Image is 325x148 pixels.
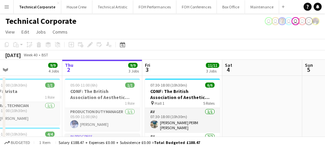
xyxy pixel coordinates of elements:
span: Thu [65,62,73,68]
app-user-avatar: Liveforce Admin [298,17,306,25]
span: 07:30-18:00 (10h30m) [150,83,187,88]
span: View [5,29,15,35]
button: Technical Artistic [92,0,133,13]
app-user-avatar: Zubair PERM Dhalla [312,17,320,25]
span: Total Budgeted £188.47 [154,140,200,145]
span: Hall 1 [155,101,164,106]
span: 1/1 [45,83,55,88]
button: FOH Conferences [176,0,217,13]
div: Salary £188.47 + Expenses £0.00 + Subsistence £0.00 = [59,140,200,145]
span: 1 Role [125,101,135,106]
a: View [3,28,17,36]
button: House Crew [61,0,92,13]
span: 9/9 [128,63,138,68]
h3: CONF: The British Association of Aesthetic Plastic Surgeons [65,88,140,100]
span: 2 [64,66,73,73]
span: Sun [305,62,313,68]
button: Box Office [217,0,245,13]
app-user-avatar: Liveforce Admin [285,17,293,25]
span: 1 Role [45,95,55,100]
span: Fri [145,62,150,68]
a: Edit [19,28,32,36]
h1: Technical Corporate [5,16,76,26]
button: Technical Corporate [14,0,61,13]
div: BST [42,52,48,57]
span: Edit [21,29,29,35]
span: 3 [144,66,150,73]
app-user-avatar: Liveforce Admin [292,17,300,25]
app-user-avatar: Vaida Pikzirne [265,17,273,25]
span: 1/1 [125,83,135,88]
span: Week 40 [22,52,39,57]
app-user-avatar: Tom PERM Jeyes [278,17,286,25]
span: Sat [225,62,232,68]
span: 4/4 [45,132,55,137]
span: Budgeted [11,140,30,145]
app-card-role: AV1/107:30-18:00 (10h30m)[PERSON_NAME] PERM [PERSON_NAME] [145,108,220,133]
button: Budgeted [3,139,31,146]
span: 9/9 [48,63,58,68]
span: 5 Roles [203,101,215,106]
span: 6/6 [205,83,215,88]
div: 3 Jobs [206,68,219,73]
div: [DATE] [5,52,21,58]
span: 1 item [37,140,53,145]
app-user-avatar: Visitor Services [271,17,279,25]
app-user-avatar: Liveforce Admin [305,17,313,25]
span: Jobs [36,29,46,35]
div: 4 Jobs [49,68,59,73]
app-card-role: Production Duty Manager1/105:00-11:00 (6h)[PERSON_NAME] [65,108,140,131]
button: Maintenance [245,0,279,13]
span: 05:00-11:00 (6h) [70,83,97,88]
div: 3 Jobs [129,68,139,73]
button: FOH Performances [133,0,176,13]
span: 11/11 [206,63,219,68]
app-job-card: 05:00-11:00 (6h)1/1CONF: The British Association of Aesthetic Plastic Surgeons1 RoleProduction Du... [65,79,140,131]
span: 4 [224,66,232,73]
a: Comms [50,28,70,36]
div: In progress [65,134,140,139]
h3: CONF: The British Association of Aesthetic Plastic Surgeons [145,88,220,100]
span: Comms [53,29,68,35]
a: Jobs [33,28,49,36]
span: 5 [304,66,313,73]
